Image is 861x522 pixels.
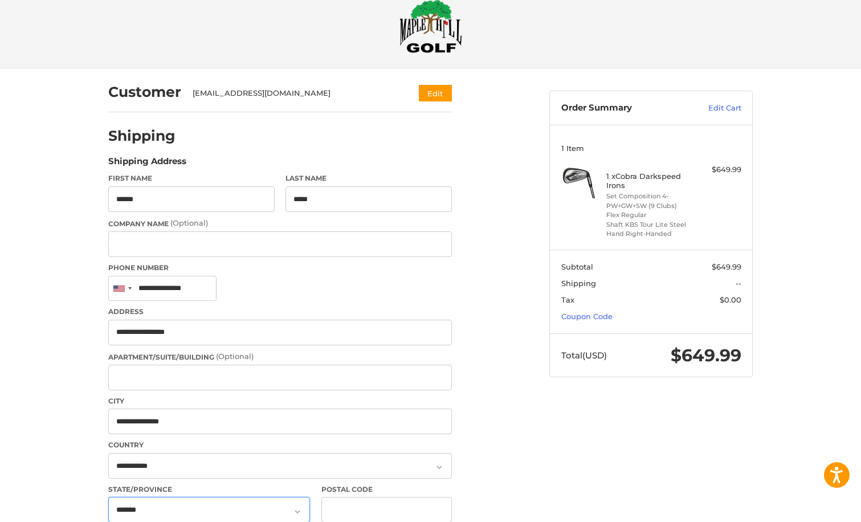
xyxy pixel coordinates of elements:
[561,295,574,304] span: Tax
[561,262,593,271] span: Subtotal
[767,491,861,522] iframe: Google Customer Reviews
[108,484,310,495] label: State/Province
[736,279,741,288] span: --
[170,218,208,227] small: (Optional)
[561,144,741,153] h3: 1 Item
[109,276,135,301] div: United States: +1
[108,351,452,362] label: Apartment/Suite/Building
[684,103,741,114] a: Edit Cart
[216,352,254,361] small: (Optional)
[419,85,452,101] button: Edit
[606,220,693,230] li: Shaft KBS Tour Lite Steel
[108,396,452,406] label: City
[108,127,176,145] h2: Shipping
[606,210,693,220] li: Flex Regular
[108,173,275,183] label: First Name
[108,218,452,229] label: Company Name
[108,307,452,317] label: Address
[606,229,693,239] li: Hand Right-Handed
[108,155,186,173] legend: Shipping Address
[108,83,181,101] h2: Customer
[108,440,452,450] label: Country
[321,484,452,495] label: Postal Code
[561,279,596,288] span: Shipping
[606,172,693,190] h4: 1 x Cobra Darkspeed Irons
[720,295,741,304] span: $0.00
[193,88,397,99] div: [EMAIL_ADDRESS][DOMAIN_NAME]
[606,191,693,210] li: Set Composition 4-PW+GW+SW (9 Clubs)
[108,263,452,273] label: Phone Number
[712,262,741,271] span: $649.99
[696,164,741,176] div: $649.99
[671,345,741,366] span: $649.99
[285,173,452,183] label: Last Name
[561,350,607,361] span: Total (USD)
[561,103,684,114] h3: Order Summary
[561,312,613,321] a: Coupon Code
